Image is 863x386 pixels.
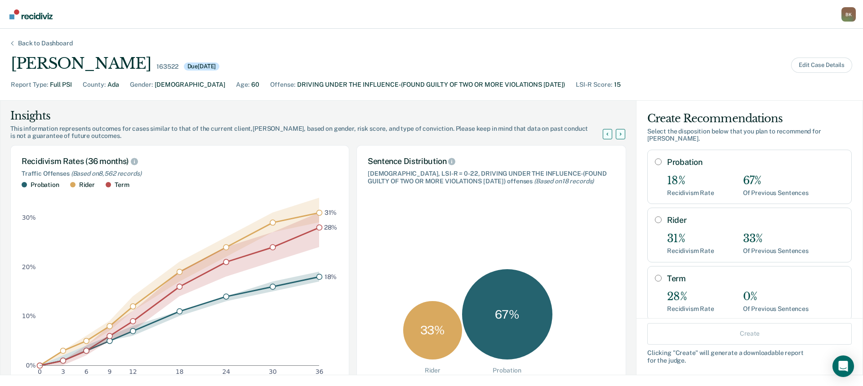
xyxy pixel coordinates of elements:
g: x-axis tick label [38,368,323,375]
div: 31% [667,232,714,245]
button: Edit Case Details [791,58,852,73]
div: [DEMOGRAPHIC_DATA] [155,80,225,89]
div: Recidivism Rate [667,305,714,313]
div: Probation [493,367,521,374]
div: 15 [614,80,621,89]
button: Profile dropdown button [841,7,856,22]
img: Recidiviz [9,9,53,19]
div: Term [115,181,129,189]
div: Rider [425,367,440,374]
div: 18% [667,174,714,187]
text: 3 [61,368,65,375]
div: 28% [667,290,714,303]
label: Term [667,274,844,284]
text: 18 [176,368,184,375]
text: 10% [22,312,36,319]
text: 24 [222,368,230,375]
div: Probation [31,181,59,189]
text: 20% [22,263,36,270]
div: 33 % [403,301,462,360]
div: B K [841,7,856,22]
div: Due [DATE] [184,62,220,71]
div: Sentence Distribution [368,156,615,166]
div: 163522 [156,63,178,71]
div: Gender : [130,80,153,89]
div: Of Previous Sentences [743,189,809,197]
button: Create [647,323,852,344]
div: County : [83,80,106,89]
g: dot [37,210,322,368]
div: 33% [743,232,809,245]
div: Open Intercom Messenger [832,355,854,377]
div: Select the disposition below that you plan to recommend for [PERSON_NAME] . [647,128,852,143]
div: Ada [107,80,119,89]
label: Rider [667,215,844,225]
div: Recidivism Rates (36 months) [22,156,338,166]
div: Create Recommendations [647,111,852,126]
text: 18% [325,273,337,280]
div: Full PSI [50,80,72,89]
g: text [324,209,338,280]
text: 6 [85,368,89,375]
div: Offense : [270,80,295,89]
div: Of Previous Sentences [743,247,809,255]
div: Of Previous Sentences [743,305,809,313]
div: Insights [10,109,614,123]
div: 0% [743,290,809,303]
text: 9 [108,368,112,375]
div: This information represents outcomes for cases similar to that of the current client, [PERSON_NAM... [10,125,614,140]
div: Clicking " Create " will generate a downloadable report for the judge. [647,349,852,364]
div: [DEMOGRAPHIC_DATA], LSI-R = 0-22, DRIVING UNDER THE INFLUENCE-(FOUND GUILTY OF TWO OR MORE VIOLAT... [368,170,615,185]
text: 12 [129,368,137,375]
div: Rider [79,181,95,189]
text: 28% [324,223,338,231]
div: Traffic Offenses [22,170,338,177]
text: 31% [325,209,337,216]
div: Age : [236,80,249,89]
text: 30% [22,213,36,221]
div: Back to Dashboard [7,40,84,47]
text: 36 [316,368,324,375]
div: 67% [743,174,809,187]
div: Report Type : [11,80,48,89]
text: 0 [38,368,42,375]
div: Recidivism Rate [667,189,714,197]
text: 30 [269,368,277,375]
label: Probation [667,157,844,167]
div: 60 [251,80,259,89]
div: Recidivism Rate [667,247,714,255]
div: [PERSON_NAME] [11,54,151,73]
span: (Based on 8,562 records ) [71,170,142,177]
text: 0% [26,362,36,369]
div: LSI-R Score : [576,80,612,89]
g: y-axis tick label [22,213,36,368]
div: DRIVING UNDER THE INFLUENCE-(FOUND GUILTY OF TWO OR MORE VIOLATIONS [DATE]) [297,80,565,89]
div: 67 % [462,269,552,359]
span: (Based on 18 records ) [534,177,594,185]
g: area [40,198,319,365]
